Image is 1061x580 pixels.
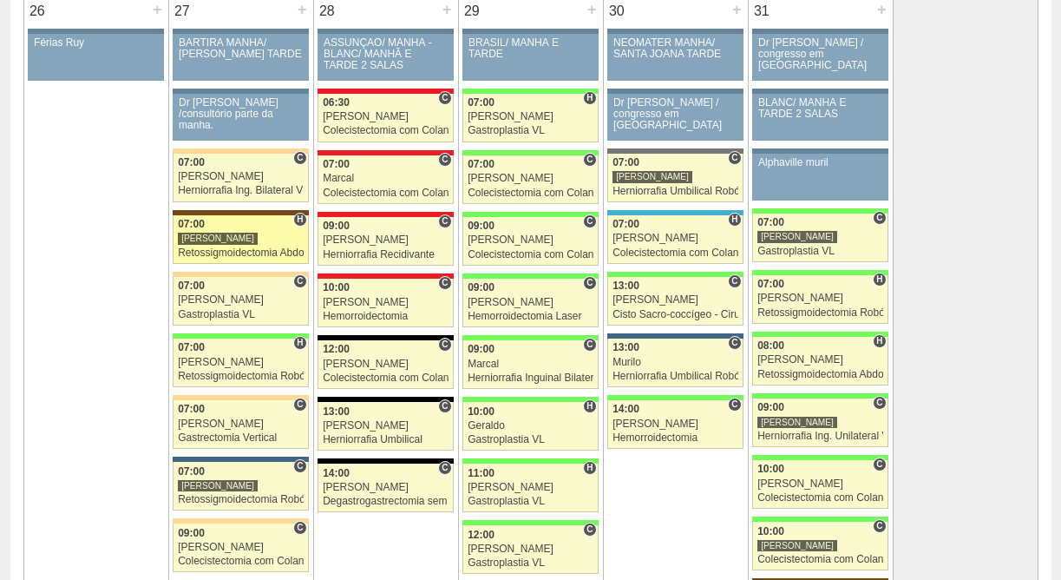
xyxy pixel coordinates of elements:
div: Hemorroidectomia Laser [468,311,593,322]
a: H 11:00 [PERSON_NAME] Gastroplastia VL [462,464,598,512]
span: 07:00 [178,218,205,230]
span: 09:00 [468,281,494,293]
div: Key: Aviso [752,89,887,94]
div: Key: Brasil [462,335,598,340]
div: Key: Aviso [752,148,887,154]
a: C 07:00 [PERSON_NAME] Retossigmoidectomia Robótica [173,462,308,511]
div: Key: Brasil [607,395,743,400]
div: BLANC/ MANHÃ E TARDE 2 SALAS [758,97,882,120]
a: C 13:00 Murilo Herniorrafia Umbilical Robótica [607,339,743,387]
span: 12:00 [468,529,494,541]
a: C 07:00 Marcal Colecistectomia com Colangiografia VL [318,155,453,204]
span: 12:00 [323,343,350,355]
span: Hospital [873,273,886,287]
div: Herniorrafia Umbilical [323,434,449,445]
div: Dr [PERSON_NAME] / congresso em [GEOGRAPHIC_DATA] [613,97,737,132]
span: 07:00 [612,156,639,168]
span: 10:00 [757,463,784,475]
div: Key: Assunção [318,89,453,94]
div: Dr [PERSON_NAME] /consultório parte da manha. [179,97,303,132]
span: Consultório [293,521,306,535]
span: 14:00 [323,467,350,479]
div: BRASIL/ MANHÃ E TARDE [468,37,593,60]
span: 13:00 [323,405,350,418]
span: Consultório [438,91,451,105]
a: H 07:00 [PERSON_NAME] Retossigmoidectomia Robótica [752,275,887,324]
span: Consultório [438,214,451,228]
div: [PERSON_NAME] [612,294,738,306]
div: Marcal [323,173,449,184]
span: 09:00 [757,401,784,413]
span: Hospital [728,213,741,227]
div: Key: Brasil [752,332,887,337]
div: [PERSON_NAME] [468,482,593,493]
a: ASSUNÇÃO/ MANHÃ -BLANC/ MANHÃ E TARDE 2 SALAS [318,34,453,81]
a: C 10:00 [PERSON_NAME] Hemorroidectomia [318,279,453,327]
div: Key: Brasil [462,274,598,279]
a: Dr [PERSON_NAME] / congresso em [GEOGRAPHIC_DATA] [752,34,887,81]
div: Key: Assunção [318,212,453,217]
a: C 06:30 [PERSON_NAME] Colecistectomia com Colangiografia VL [318,94,453,142]
a: C 09:00 Marcal Herniorrafia Inguinal Bilateral [462,340,598,389]
div: Key: Brasil [752,517,887,522]
span: 07:00 [178,280,205,292]
div: [PERSON_NAME] [323,297,449,308]
div: Murilo [612,357,738,368]
div: Key: Aviso [173,29,308,34]
div: Férias Ruy [34,37,158,49]
div: Herniorrafia Umbilical Robótica [612,186,738,197]
span: Hospital [873,334,886,348]
a: H 08:00 [PERSON_NAME] Retossigmoidectomia Abdominal VL [752,337,887,386]
div: Key: Bartira [173,148,308,154]
span: Consultório [873,396,886,410]
div: [PERSON_NAME] [178,542,304,553]
div: [PERSON_NAME] [612,170,692,183]
div: Colecistectomia com Colangiografia VL [323,372,449,384]
div: Colecistectomia com Colangiografia VL [468,249,593,260]
span: Hospital [583,399,596,413]
a: Alphaville muril [752,154,887,201]
div: Colecistectomia com Colangiografia VL [178,556,304,567]
span: 13:00 [612,280,639,292]
a: C 07:00 [PERSON_NAME] Colecistectomia com Colangiografia VL [462,155,598,204]
span: Consultório [728,336,741,350]
div: Herniorrafia Umbilical Robótica [612,371,738,382]
div: Key: Bartira [173,395,308,400]
span: Consultório [728,274,741,288]
div: [PERSON_NAME] [178,171,304,182]
div: Hemorroidectomia [323,311,449,322]
div: Degastrogastrectomia sem vago [323,496,449,507]
div: Colecistectomia com Colangiografia VL [757,492,883,504]
a: H 07:00 [PERSON_NAME] Colecistectomia com Colangiografia VL [607,215,743,264]
div: Retossigmoidectomia Robótica [178,371,304,382]
div: Colecistectomia com Colangiografia VL [323,125,449,136]
span: 07:00 [178,156,205,168]
div: Key: Brasil [462,520,598,525]
div: Colecistectomia com Colangiografia VL [468,188,593,199]
a: Férias Ruy [28,34,163,81]
span: 07:00 [468,158,494,170]
div: [PERSON_NAME] [468,297,593,308]
div: Geraldo [468,420,593,432]
div: Key: Santa Joana [173,210,308,215]
div: [PERSON_NAME] [757,293,883,304]
div: Hemorroidectomia [612,432,738,444]
span: Consultório [583,276,596,290]
div: [PERSON_NAME] [757,478,883,490]
span: Hospital [293,336,306,350]
div: Key: São Luiz - Jabaquara [607,333,743,339]
a: C 13:00 [PERSON_NAME] Cisto Sacro-coccígeo - Cirurgia [607,277,743,326]
div: Key: Brasil [752,208,887,214]
span: Consultório [873,211,886,225]
span: 07:00 [178,465,205,478]
div: [PERSON_NAME] [757,416,837,429]
div: Gastroplastia VL [468,125,593,136]
div: Gastroplastia VL [468,434,593,445]
div: Herniorrafia Recidivante [323,249,449,260]
span: 08:00 [757,339,784,352]
span: 13:00 [612,341,639,353]
span: Consultório [293,151,306,165]
div: Gastroplastia VL [468,496,593,507]
span: 07:00 [757,216,784,228]
div: Key: Aviso [607,89,743,94]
